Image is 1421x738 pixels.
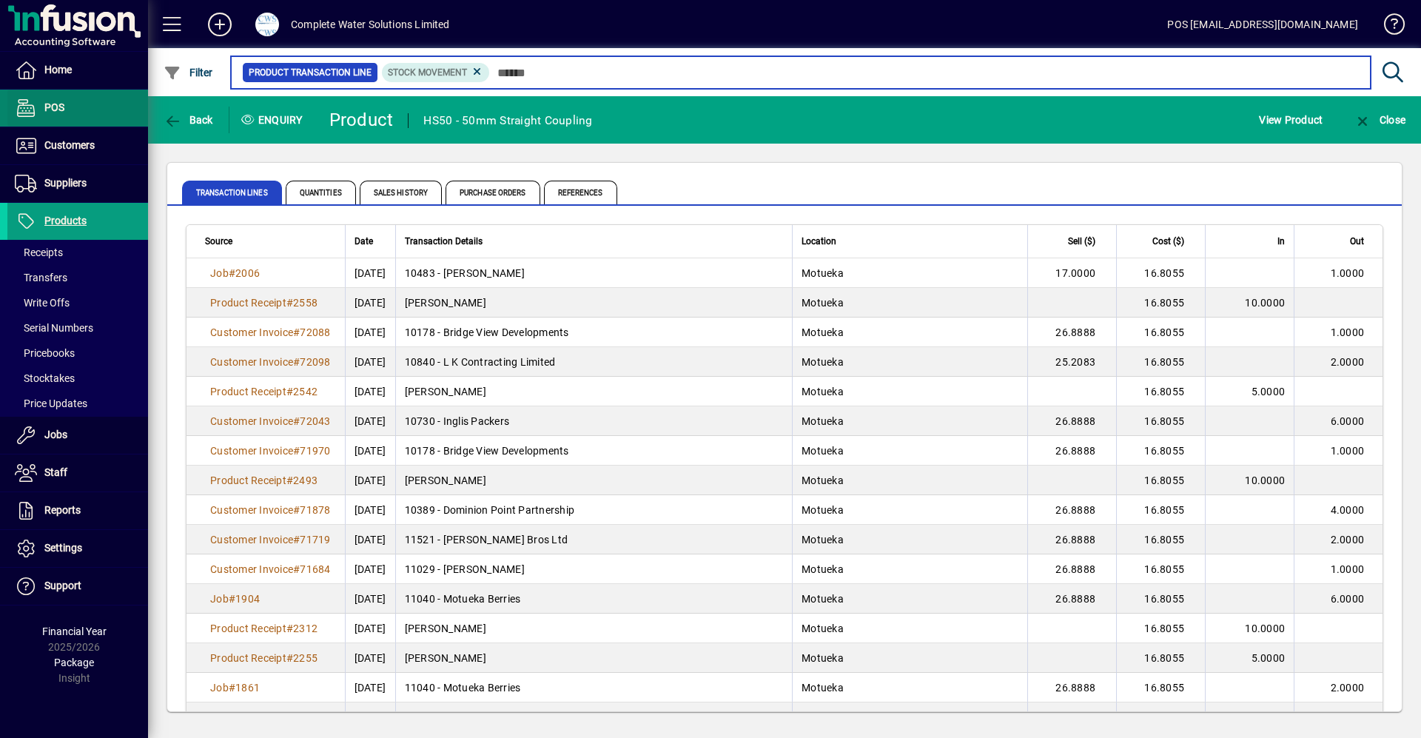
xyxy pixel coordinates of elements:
span: Motueka [802,711,844,723]
td: 26.8888 [1027,406,1116,436]
span: Motueka [802,415,844,427]
span: 4.0000 [1331,504,1365,516]
span: Motueka [802,445,844,457]
a: POS [7,90,148,127]
td: 16.8055 [1116,673,1205,702]
div: Location [802,233,1018,249]
span: Sales History [360,181,442,204]
span: Write Offs [15,297,70,309]
span: Jobs [44,429,67,440]
td: 26.8888 [1027,525,1116,554]
span: Pricebooks [15,347,75,359]
td: 26.8888 [1027,318,1116,347]
span: # [293,534,300,546]
td: [DATE] [345,258,395,288]
a: Job#2006 [205,265,265,281]
span: Source [205,233,232,249]
td: [DATE] [345,436,395,466]
span: 2312 [293,623,318,634]
span: Settings [44,542,82,554]
div: POS [EMAIL_ADDRESS][DOMAIN_NAME] [1167,13,1358,36]
td: 26.8888 [1027,436,1116,466]
a: Customer Invoice#72098 [205,354,336,370]
span: Customer Invoice [210,326,293,338]
span: Customer Invoice [210,711,293,723]
button: View Product [1255,107,1326,133]
span: # [286,297,293,309]
span: Suppliers [44,177,87,189]
td: [DATE] [345,525,395,554]
a: Customer Invoice#71878 [205,502,336,518]
div: Product [329,108,394,132]
app-page-header-button: Back [148,107,229,133]
span: Financial Year [42,625,107,637]
span: Back [164,114,213,126]
button: Back [160,107,217,133]
span: 71878 [300,504,330,516]
span: Date [355,233,373,249]
td: [PERSON_NAME] [395,466,793,495]
span: Motueka [802,593,844,605]
a: Home [7,52,148,89]
span: 5.0000 [1252,386,1286,397]
span: Price Updates [15,397,87,409]
td: 16.8055 [1116,525,1205,554]
span: Product Receipt [210,623,286,634]
span: View Product [1259,108,1323,132]
a: Reports [7,492,148,529]
a: Product Receipt#2255 [205,650,323,666]
span: 10.0000 [1245,297,1285,309]
span: 10.0000 [1245,474,1285,486]
span: 71970 [300,445,330,457]
div: Complete Water Solutions Limited [291,13,450,36]
td: [DATE] [345,347,395,377]
span: Job [210,682,229,694]
span: Motueka [802,267,844,279]
span: Motueka [802,563,844,575]
td: 11040 - Motueka Berries [395,673,793,702]
span: Reports [44,504,81,516]
td: 16.8055 [1116,318,1205,347]
td: 16.8055 [1116,702,1205,732]
span: Customers [44,139,95,151]
div: Sell ($) [1037,233,1109,249]
td: 11040 - Motueka Berries [395,584,793,614]
td: [DATE] [345,614,395,643]
span: Transaction Lines [182,181,282,204]
td: 26.8888 [1027,673,1116,702]
span: POS [44,101,64,113]
a: Suppliers [7,165,148,202]
span: 2542 [293,386,318,397]
button: Filter [160,59,217,86]
td: 16.8055 [1116,584,1205,614]
span: Products [44,215,87,227]
span: # [229,593,235,605]
span: Staff [44,466,67,478]
span: Product Receipt [210,652,286,664]
span: Home [44,64,72,76]
span: Motueka [802,682,844,694]
span: Customer Invoice [210,415,293,427]
span: Product Receipt [210,297,286,309]
td: 25.2083 [1027,702,1116,732]
td: [DATE] [345,495,395,525]
span: Customer Invoice [210,356,293,368]
a: Receipts [7,240,148,265]
span: Stock movement [388,67,467,78]
span: Motueka [802,534,844,546]
span: Filter [164,67,213,78]
span: Close [1354,114,1405,126]
span: Support [44,580,81,591]
td: 16.8055 [1116,377,1205,406]
span: Quantities [286,181,356,204]
span: Transaction Details [405,233,483,249]
span: # [293,711,300,723]
td: 16.8055 [1116,643,1205,673]
span: # [293,504,300,516]
span: Serial Numbers [15,322,93,334]
span: 72088 [300,326,330,338]
span: # [286,623,293,634]
span: Motueka [802,504,844,516]
a: Stocktakes [7,366,148,391]
span: 6.0000 [1331,415,1365,427]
